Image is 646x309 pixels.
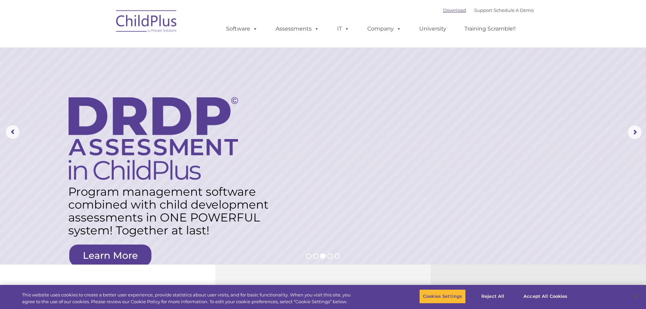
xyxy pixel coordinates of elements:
[69,97,238,180] img: DRDP Assessment in ChildPlus
[419,289,466,304] button: Cookies Settings
[361,22,408,36] a: Company
[113,5,181,39] img: ChildPlus by Procare Solutions
[472,289,514,304] button: Reject All
[628,289,643,304] button: Close
[330,22,356,36] a: IT
[219,22,264,36] a: Software
[22,292,355,305] div: This website uses cookies to create a better user experience, provide statistics about user visit...
[443,7,466,13] a: Download
[69,245,151,266] a: Learn More
[494,7,534,13] a: Schedule A Demo
[458,22,522,36] a: Training Scramble!!
[269,22,326,36] a: Assessments
[68,185,275,237] rs-layer: Program management software combined with child development assessments in ONE POWERFUL system! T...
[412,22,453,36] a: University
[443,7,534,13] font: |
[94,73,123,78] span: Phone number
[94,45,115,50] span: Last name
[474,7,492,13] a: Support
[520,289,571,304] button: Accept All Cookies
